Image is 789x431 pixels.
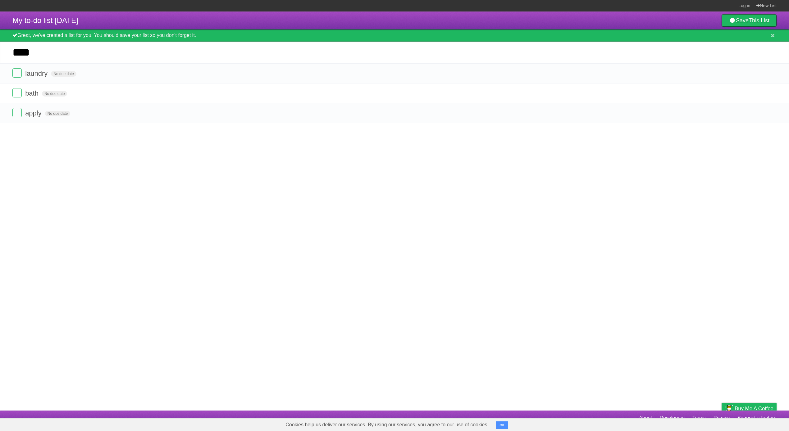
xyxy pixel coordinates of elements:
[279,419,495,431] span: Cookies help us deliver our services. By using our services, you agree to our use of cookies.
[714,412,730,424] a: Privacy
[12,88,22,97] label: Done
[42,91,67,97] span: No due date
[692,412,706,424] a: Terms
[25,70,49,77] span: laundry
[639,412,652,424] a: About
[722,14,777,27] a: SaveThis List
[725,403,733,414] img: Buy me a coffee
[735,403,773,414] span: Buy me a coffee
[737,412,777,424] a: Suggest a feature
[749,17,769,24] b: This List
[12,108,22,117] label: Done
[722,403,777,414] a: Buy me a coffee
[12,68,22,78] label: Done
[25,89,40,97] span: bath
[45,111,70,116] span: No due date
[496,421,508,429] button: OK
[25,109,43,117] span: apply
[51,71,76,77] span: No due date
[659,412,685,424] a: Developers
[12,16,78,25] span: My to-do list [DATE]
